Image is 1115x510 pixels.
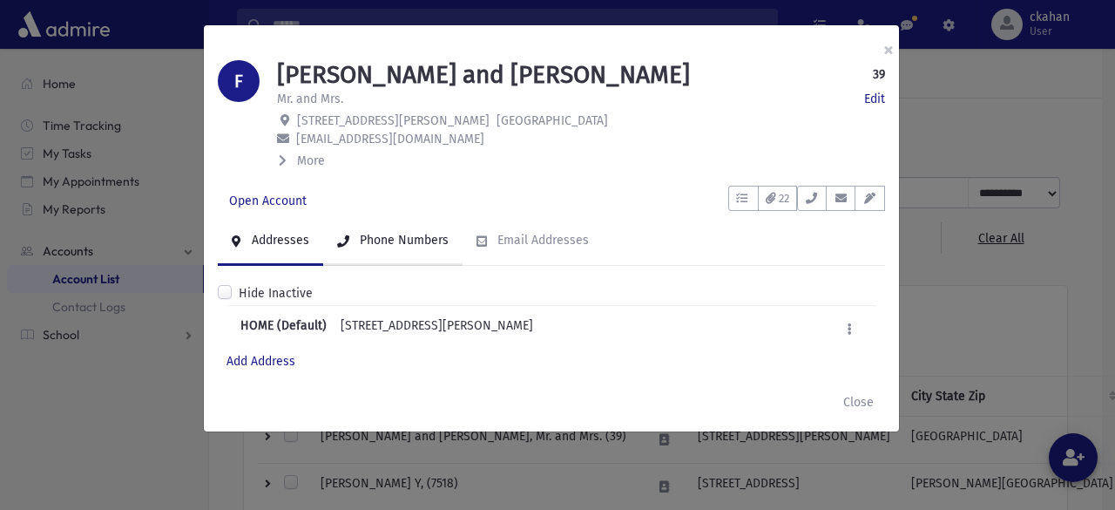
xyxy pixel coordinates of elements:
[277,152,327,170] button: More
[356,233,449,248] div: Phone Numbers
[277,90,343,108] p: Mr. and Mrs.
[832,386,885,418] button: Close
[779,190,789,207] span: 22
[218,60,260,102] div: F
[296,132,484,146] span: [EMAIL_ADDRESS][DOMAIN_NAME]
[463,217,603,266] a: Email Addresses
[494,233,589,248] div: Email Addresses
[341,316,533,342] div: [STREET_ADDRESS][PERSON_NAME]
[297,153,325,168] span: More
[497,113,608,128] span: [GEOGRAPHIC_DATA]
[864,90,885,108] a: Edit
[869,25,908,74] button: ×
[873,65,885,84] strong: 39
[277,60,690,90] h1: [PERSON_NAME] and [PERSON_NAME]
[323,217,463,266] a: Phone Numbers
[239,284,313,303] label: Hide Inactive
[758,186,797,211] button: 22
[218,186,318,217] a: Open Account
[218,217,323,266] a: Addresses
[240,316,327,342] b: HOME (Default)
[297,113,490,128] span: [STREET_ADDRESS][PERSON_NAME]
[248,233,309,248] div: Addresses
[226,354,295,369] a: Add Address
